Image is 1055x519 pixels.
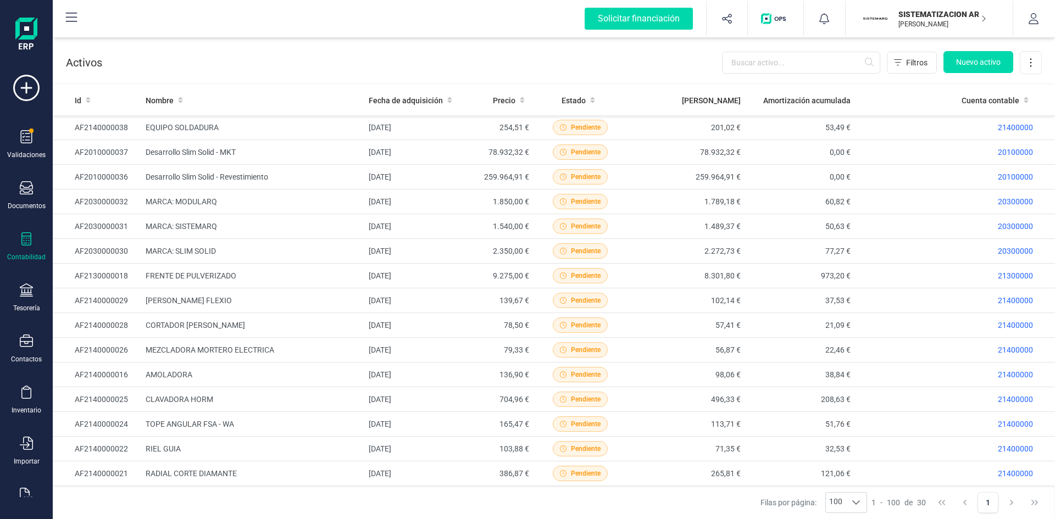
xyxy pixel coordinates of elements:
td: 53,49 € [745,115,855,140]
span: Cuenta contable [962,95,1019,106]
button: Filtros [887,52,937,74]
td: AF2030000032 [53,189,141,214]
td: [PERSON_NAME] FLEXIO [141,288,365,313]
span: Pendiente [571,221,601,231]
span: 1 [871,497,876,508]
span: Precio [493,95,515,106]
td: 208,63 € [745,387,855,412]
p: 21400000 [859,418,1033,429]
span: Pendiente [571,295,601,305]
span: 100 [887,497,900,508]
td: 113,71 € [628,412,745,437]
td: [DATE] [364,313,470,338]
td: 78.932,32 € [628,140,745,165]
td: AF2130000018 [53,264,141,288]
span: Amortización acumulada [763,95,851,106]
p: 20100000 [859,171,1033,182]
td: 165,47 € [470,412,534,437]
span: 100 [826,493,846,512]
td: 386,87 € [470,461,534,486]
div: Solicitar financiación [585,8,693,30]
td: 0,00 € [745,140,855,165]
td: TOPE ANGULAR FSA - WA [141,412,365,437]
td: RADIAL CORTE DIAMANTE [141,461,365,486]
span: 30 [917,497,926,508]
td: MARCA: SLIM SOLID [141,239,365,264]
td: [DATE] [364,288,470,313]
span: Nuevo activo [956,57,1001,68]
div: Filas por página: [760,492,867,513]
td: 973,20 € [745,264,855,288]
td: [DATE] [364,387,470,412]
td: [DATE] [364,115,470,140]
td: AMOLADORA [141,362,365,387]
p: 21400000 [859,344,1033,355]
td: 78.932,32 € [470,140,534,165]
p: 20100000 [859,147,1033,158]
img: Logo Finanedi [15,18,37,53]
span: Id [75,95,81,106]
td: AF2140000028 [53,313,141,338]
td: [DATE] [364,165,470,189]
span: Pendiente [571,246,601,256]
span: Pendiente [571,444,601,454]
td: CLAVADORA HORM [141,387,365,412]
p: [PERSON_NAME] [898,20,986,29]
td: 60,82 € [745,189,855,214]
td: MARCA: SISTEMARQ [141,214,365,239]
span: Nombre [146,95,174,106]
td: 1.850,00 € [470,189,534,214]
td: 1.489,37 € [628,214,745,239]
td: 259.964,91 € [470,165,534,189]
td: [DATE] [364,461,470,486]
td: [DATE] [364,214,470,239]
p: Activos [66,55,102,70]
td: 139,67 € [470,288,534,313]
p: 21400000 [859,320,1033,331]
td: 0,00 € [745,165,855,189]
td: 201,02 € [628,115,745,140]
td: 51,76 € [745,412,855,437]
span: Estado [562,95,586,106]
button: Next Page [1001,492,1022,513]
td: 1.540,00 € [470,214,534,239]
td: 259.964,91 € [628,165,745,189]
span: Pendiente [571,419,601,429]
button: First Page [931,492,952,513]
div: Tesorería [13,304,40,312]
span: Fecha de adquisición [369,95,443,106]
p: 20300000 [859,221,1033,232]
td: 21,09 € [745,313,855,338]
td: 704,96 € [470,387,534,412]
img: SI [863,7,887,31]
p: 21400000 [859,295,1033,306]
td: 38,84 € [745,362,855,387]
button: Page 1 [978,492,998,513]
td: 77,27 € [745,239,855,264]
td: 102,14 € [628,288,745,313]
span: Pendiente [571,147,601,157]
td: MARCA: MODULARQ [141,189,365,214]
div: Inventario [12,406,41,415]
p: 21300000 [859,270,1033,281]
button: SISISTEMATIZACION ARQUITECTONICA EN REFORMAS SL[PERSON_NAME] [859,1,1000,36]
span: Pendiente [571,345,601,355]
td: [DATE] [364,362,470,387]
div: - [871,497,926,508]
div: Contactos [11,355,42,364]
td: [DATE] [364,412,470,437]
td: AF2140000022 [53,437,141,461]
td: 8.301,80 € [628,264,745,288]
div: Contabilidad [7,253,46,261]
td: AF2030000031 [53,214,141,239]
td: 496,33 € [628,387,745,412]
td: AF2030000030 [53,239,141,264]
td: 98,06 € [628,362,745,387]
p: 21400000 [859,468,1033,479]
td: 56,87 € [628,338,745,362]
td: Desarrollo Slim Solid - MKT [141,140,365,165]
p: 21400000 [859,369,1033,380]
span: Pendiente [571,320,601,330]
td: 22,46 € [745,338,855,362]
td: AF2140000019 [53,486,141,511]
